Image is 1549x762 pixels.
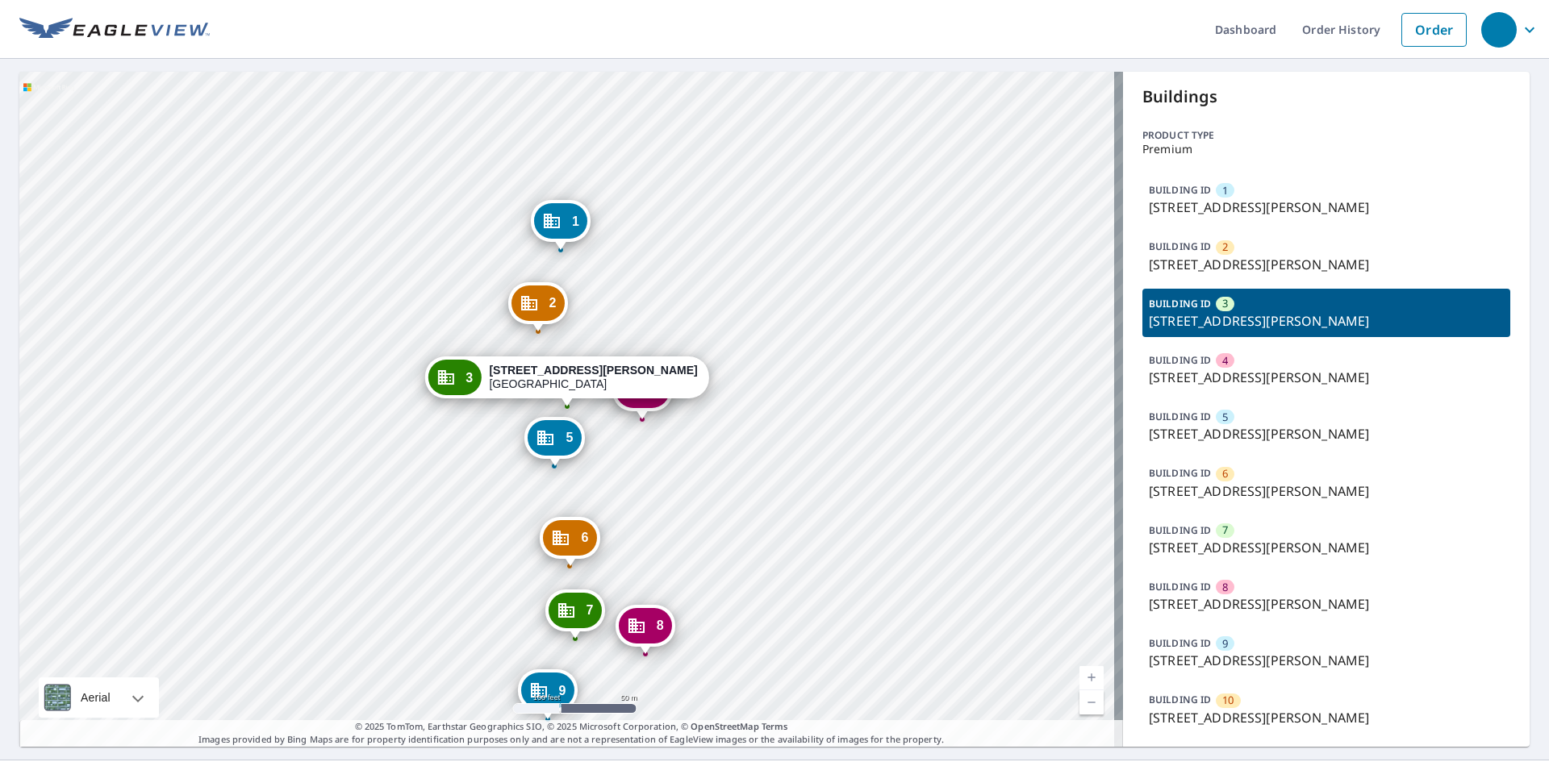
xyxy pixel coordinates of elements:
[1401,13,1467,47] a: Order
[691,720,758,732] a: OpenStreetMap
[76,677,115,718] div: Aerial
[517,669,577,719] div: Dropped pin, building 9, Commercial property, 1179 N Benoist Farms Rd West Palm Beach, FL 33411
[1222,410,1228,425] span: 5
[489,364,697,391] div: [GEOGRAPHIC_DATA]
[19,720,1123,747] p: Images provided by Bing Maps are for property identification purposes only and are not a represen...
[1222,636,1228,652] span: 9
[1142,143,1510,156] p: Premium
[581,531,588,543] span: 6
[1149,708,1504,727] p: [STREET_ADDRESS][PERSON_NAME]
[1149,651,1504,670] p: [STREET_ADDRESS][PERSON_NAME]
[1149,297,1211,310] p: BUILDING ID
[1222,239,1228,255] span: 2
[1222,353,1228,369] span: 4
[508,282,568,332] div: Dropped pin, building 2, Commercial property, 1239 N Benoist Farms Rd West Palm Beach, FL 33411
[1149,410,1211,423] p: BUILDING ID
[1149,466,1211,480] p: BUILDING ID
[1222,693,1234,708] span: 10
[1222,523,1228,538] span: 7
[1222,466,1228,481] span: 6
[1149,523,1211,537] p: BUILDING ID
[355,720,788,734] span: © 2025 TomTom, Earthstar Geographics SIO, © 2025 Microsoft Corporation, ©
[1149,183,1211,197] p: BUILDING ID
[1142,85,1510,109] p: Buildings
[1149,311,1504,331] p: [STREET_ADDRESS][PERSON_NAME]
[566,431,573,443] span: 5
[762,720,788,732] a: Terms
[1079,666,1104,690] a: Current Level 18, Zoom In
[1149,538,1504,557] p: [STREET_ADDRESS][PERSON_NAME]
[558,685,566,697] span: 9
[1149,368,1504,387] p: [STREET_ADDRESS][PERSON_NAME]
[1149,353,1211,367] p: BUILDING ID
[1079,690,1104,714] a: Current Level 18, Zoom Out
[1149,580,1211,593] p: BUILDING ID
[1149,239,1211,253] p: BUILDING ID
[1149,255,1504,274] p: [STREET_ADDRESS][PERSON_NAME]
[524,417,584,467] div: Dropped pin, building 5, Commercial property, 1215 N Benoist Farms Rd West Palm Beach, FL 33411
[1149,594,1504,614] p: [STREET_ADDRESS][PERSON_NAME]
[1149,693,1211,706] p: BUILDING ID
[545,589,605,639] div: Dropped pin, building 7, Commercial property, 1191 N Benoist Farms Rd West Palm Beach, FL 33411
[489,364,697,377] strong: [STREET_ADDRESS][PERSON_NAME]
[1149,198,1504,217] p: [STREET_ADDRESS][PERSON_NAME]
[19,18,210,42] img: EV Logo
[1222,296,1228,311] span: 3
[572,215,579,227] span: 1
[587,604,594,616] span: 7
[424,356,708,406] div: Dropped pin, building 3, Commercial property, 1227 N Benoist Farms Rd West Palm Beach, FL 33411
[1149,481,1504,501] p: [STREET_ADDRESS][PERSON_NAME]
[1222,580,1228,595] span: 8
[466,372,473,384] span: 3
[540,517,599,567] div: Dropped pin, building 6, Commercial property, 1203 N Benoist Farms Rd West Palm Beach, FL 33411
[39,677,159,718] div: Aerial
[549,297,557,309] span: 2
[531,200,591,250] div: Dropped pin, building 1, Commercial property, 1251 N Benoist Farms Rd West Palm Beach, FL 33411
[657,619,664,631] span: 8
[1149,424,1504,443] p: [STREET_ADDRESS][PERSON_NAME]
[1142,128,1510,143] p: Product type
[616,605,675,655] div: Dropped pin, building 8, Commercial property, 1185 N Benoist Farms Rd West Palm Beach, FL 33411
[1149,636,1211,650] p: BUILDING ID
[1222,183,1228,198] span: 1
